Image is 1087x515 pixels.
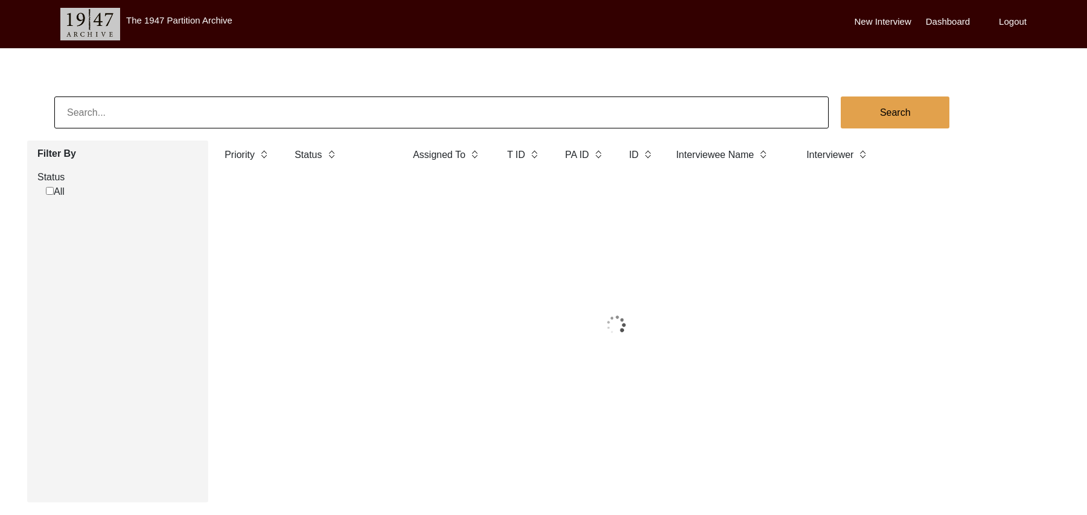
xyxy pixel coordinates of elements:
img: sort-button.png [643,148,652,161]
label: Assigned To [413,148,465,162]
label: Interviewer [806,148,853,162]
label: ID [629,148,639,162]
img: sort-button.png [759,148,767,161]
img: sort-button.png [260,148,268,161]
img: sort-button.png [594,148,602,161]
img: sort-button.png [530,148,538,161]
label: All [46,185,65,199]
input: All [46,187,54,195]
label: The 1947 Partition Archive [126,15,232,25]
button: Search [841,96,949,128]
label: New Interview [855,15,911,29]
label: Filter By [37,147,199,161]
img: header-logo.png [60,8,120,40]
label: Priority [225,148,255,162]
label: Logout [999,15,1027,29]
input: Search... [54,96,829,128]
img: 1*9EBHIOzhE1XfMYoKz1JcsQ.gif [570,295,662,355]
label: PA ID [565,148,589,162]
label: Interviewee Name [676,148,754,162]
label: Status [295,148,322,162]
img: sort-button.png [858,148,867,161]
img: sort-button.png [327,148,336,161]
label: Status [37,170,199,185]
label: T ID [507,148,525,162]
img: sort-button.png [470,148,479,161]
label: Dashboard [926,15,970,29]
